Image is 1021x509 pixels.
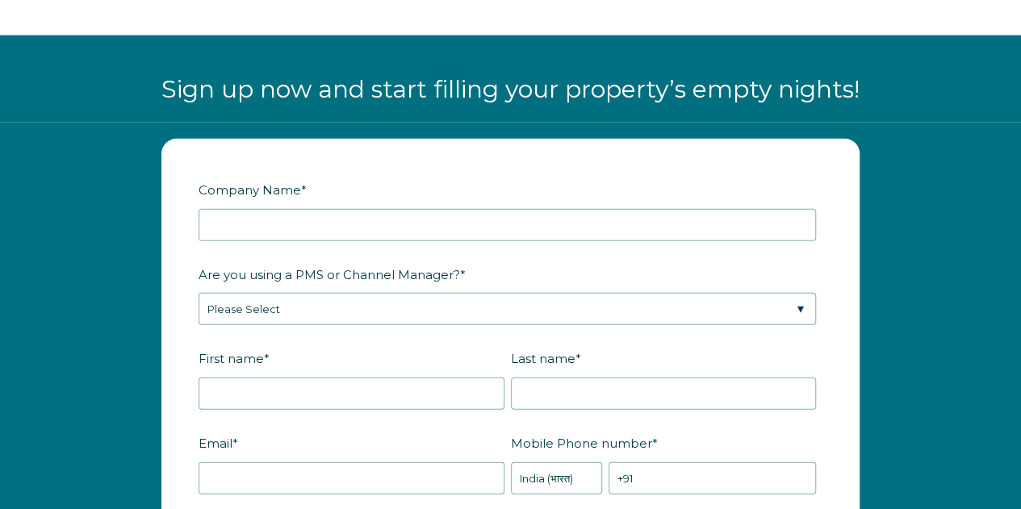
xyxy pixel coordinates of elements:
[199,346,264,371] span: First name
[511,346,575,371] span: Last name
[199,431,232,456] span: Email
[199,177,301,202] span: Company Name
[161,74,860,104] span: Sign up now and start filling your property’s empty nights!
[199,262,460,287] span: Are you using a PMS or Channel Manager?
[511,431,652,456] span: Mobile Phone number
